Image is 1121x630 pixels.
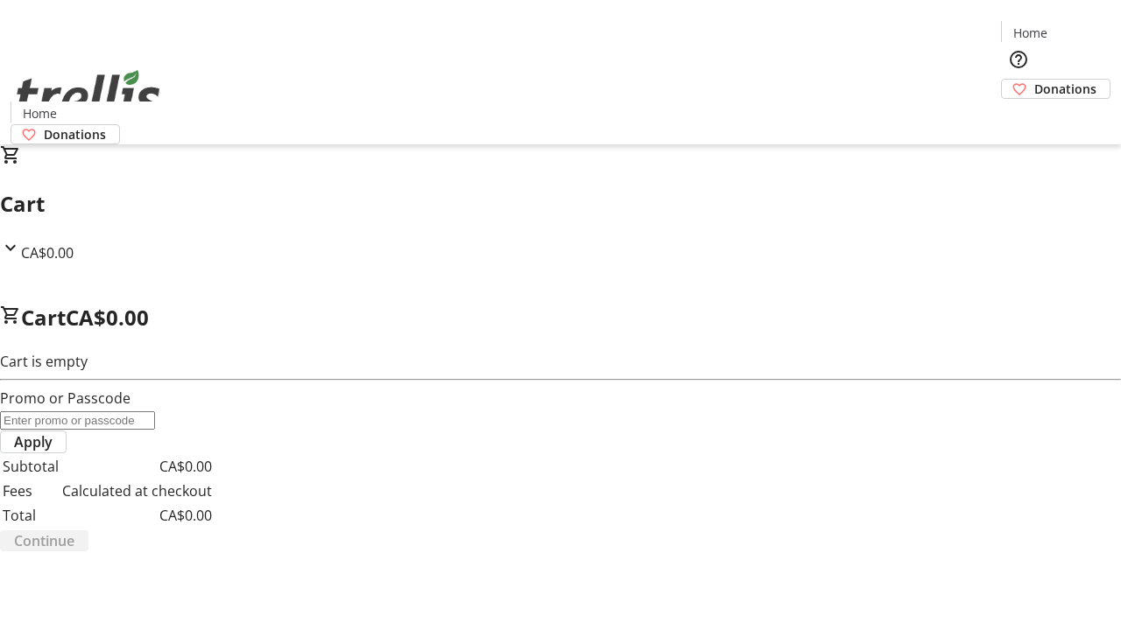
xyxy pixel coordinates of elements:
[1002,24,1058,42] a: Home
[23,104,57,122] span: Home
[2,504,60,527] td: Total
[21,243,74,262] span: CA$0.00
[11,124,120,144] a: Donations
[1001,99,1036,134] button: Cart
[61,479,213,502] td: Calculated at checkout
[11,51,166,138] img: Orient E2E Organization gAGAplvE66's Logo
[2,479,60,502] td: Fees
[61,455,213,478] td: CA$0.00
[1034,80,1096,98] span: Donations
[2,455,60,478] td: Subtotal
[11,104,67,122] a: Home
[1001,79,1110,99] a: Donations
[1013,24,1047,42] span: Home
[14,431,53,452] span: Apply
[61,504,213,527] td: CA$0.00
[1001,42,1036,77] button: Help
[66,303,149,332] span: CA$0.00
[44,125,106,143] span: Donations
